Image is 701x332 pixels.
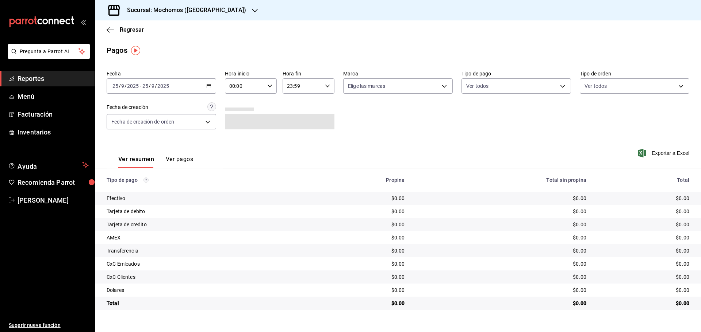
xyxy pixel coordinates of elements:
[348,82,385,90] span: Elige las marcas
[18,177,89,187] span: Recomienda Parrot
[143,177,149,183] svg: Los pagos realizados con Pay y otras terminales son montos brutos.
[140,83,141,89] span: -
[416,260,586,267] div: $0.00
[107,273,298,281] div: CxC Clientes
[18,91,89,101] span: Menú
[416,177,586,183] div: Total sin propina
[121,83,125,89] input: --
[598,247,689,254] div: $0.00
[310,195,405,202] div: $0.00
[120,26,144,33] span: Regresar
[107,247,298,254] div: Transferencia
[18,74,89,83] span: Reportes
[598,273,689,281] div: $0.00
[310,208,405,215] div: $0.00
[107,234,298,241] div: AMEX
[107,177,298,183] div: Tipo de pago
[310,300,405,307] div: $0.00
[310,234,405,241] div: $0.00
[155,83,157,89] span: /
[466,82,489,90] span: Ver todos
[18,127,89,137] span: Inventarios
[112,83,119,89] input: --
[580,71,689,76] label: Tipo de orden
[416,286,586,294] div: $0.00
[598,221,689,228] div: $0.00
[598,260,689,267] div: $0.00
[310,221,405,228] div: $0.00
[416,221,586,228] div: $0.00
[118,156,193,168] div: navigation tabs
[585,82,607,90] span: Ver todos
[598,234,689,241] div: $0.00
[416,247,586,254] div: $0.00
[107,208,298,215] div: Tarjeta de debito
[107,286,298,294] div: Dolares
[5,53,90,60] a: Pregunta a Parrot AI
[151,83,155,89] input: --
[9,321,89,329] span: Sugerir nueva función
[127,83,139,89] input: ----
[118,156,154,168] button: Ver resumen
[416,208,586,215] div: $0.00
[598,195,689,202] div: $0.00
[283,71,334,76] label: Hora fin
[107,71,216,76] label: Fecha
[8,44,90,59] button: Pregunta a Parrot AI
[107,26,144,33] button: Regresar
[125,83,127,89] span: /
[416,195,586,202] div: $0.00
[310,273,405,281] div: $0.00
[310,260,405,267] div: $0.00
[20,48,78,55] span: Pregunta a Parrot AI
[18,195,89,205] span: [PERSON_NAME]
[310,286,405,294] div: $0.00
[107,260,298,267] div: CxC Emleados
[598,300,689,307] div: $0.00
[119,83,121,89] span: /
[416,234,586,241] div: $0.00
[107,195,298,202] div: Efectivo
[149,83,151,89] span: /
[107,103,148,111] div: Fecha de creación
[310,247,405,254] div: $0.00
[416,300,586,307] div: $0.00
[461,71,571,76] label: Tipo de pago
[310,177,405,183] div: Propina
[18,161,79,169] span: Ayuda
[131,46,140,55] img: Tooltip marker
[107,45,127,56] div: Pagos
[18,109,89,119] span: Facturación
[107,300,298,307] div: Total
[121,6,246,15] h3: Sucursal: Mochomos ([GEOGRAPHIC_DATA])
[111,118,174,125] span: Fecha de creación de orden
[142,83,149,89] input: --
[416,273,586,281] div: $0.00
[107,221,298,228] div: Tarjeta de credito
[225,71,277,76] label: Hora inicio
[157,83,169,89] input: ----
[598,286,689,294] div: $0.00
[343,71,453,76] label: Marca
[80,19,86,25] button: open_drawer_menu
[598,208,689,215] div: $0.00
[598,177,689,183] div: Total
[166,156,193,168] button: Ver pagos
[639,149,689,157] button: Exportar a Excel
